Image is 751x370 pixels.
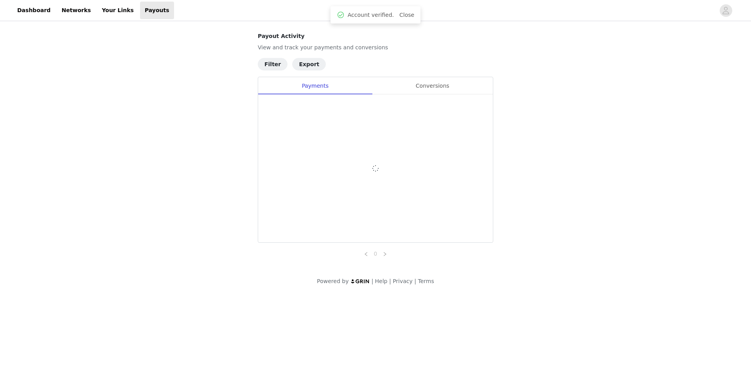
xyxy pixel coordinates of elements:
[348,11,394,19] span: Account verified.
[399,12,414,18] a: Close
[97,2,138,19] a: Your Links
[371,249,380,258] a: 0
[258,77,372,95] div: Payments
[375,278,388,284] a: Help
[361,249,371,258] li: Previous Page
[414,278,416,284] span: |
[350,279,370,284] img: logo
[140,2,174,19] a: Payouts
[317,278,349,284] span: Powered by
[418,278,434,284] a: Terms
[372,77,493,95] div: Conversions
[389,278,391,284] span: |
[364,252,368,256] i: icon: left
[258,43,493,52] p: View and track your payments and conversions
[258,58,287,70] button: Filter
[722,4,729,17] div: avatar
[13,2,55,19] a: Dashboard
[393,278,413,284] a: Privacy
[372,278,374,284] span: |
[383,252,387,256] i: icon: right
[292,58,326,70] button: Export
[57,2,95,19] a: Networks
[380,249,390,258] li: Next Page
[258,32,493,40] h4: Payout Activity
